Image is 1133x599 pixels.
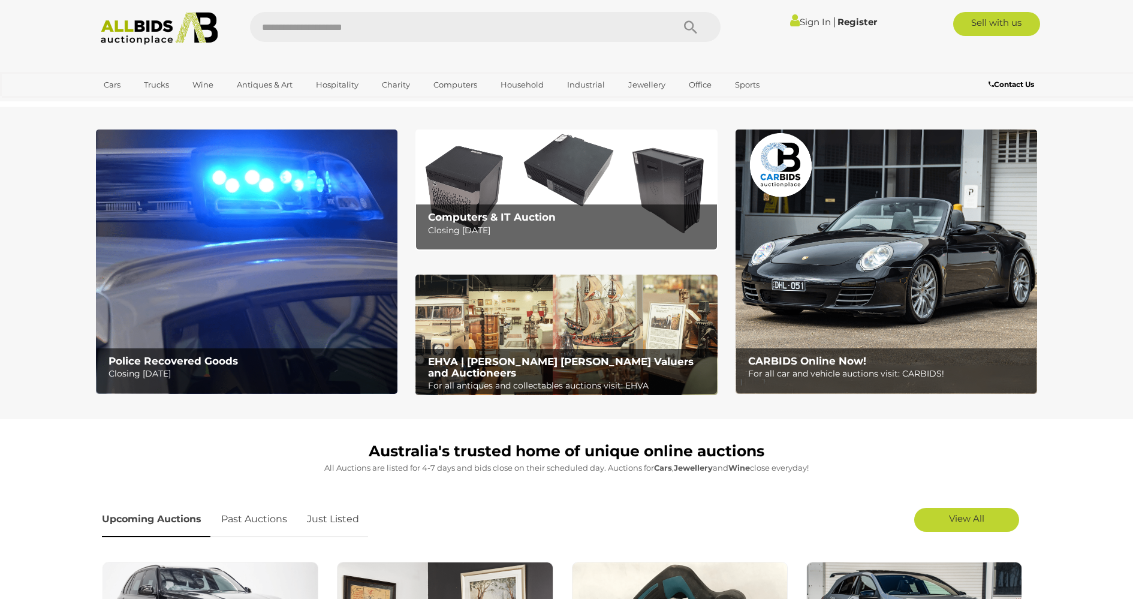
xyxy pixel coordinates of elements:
a: Sports [727,75,767,95]
a: [GEOGRAPHIC_DATA] [96,95,197,115]
a: Hospitality [308,75,366,95]
p: Closing [DATE] [428,223,710,238]
span: | [833,15,836,28]
img: Computers & IT Auction [415,130,717,250]
a: Police Recovered Goods Police Recovered Goods Closing [DATE] [96,130,397,394]
img: EHVA | Evans Hastings Valuers and Auctioneers [415,275,717,396]
a: Sell with us [953,12,1040,36]
span: View All [949,513,984,524]
button: Search [661,12,721,42]
b: CARBIDS Online Now! [748,355,866,367]
a: Charity [374,75,418,95]
p: For all antiques and collectables auctions visit: EHVA [428,378,710,393]
a: Wine [185,75,221,95]
strong: Wine [728,463,750,472]
b: Computers & IT Auction [428,211,556,223]
a: Household [493,75,552,95]
b: EHVA | [PERSON_NAME] [PERSON_NAME] Valuers and Auctioneers [428,356,694,379]
p: All Auctions are listed for 4-7 days and bids close on their scheduled day. Auctions for , and cl... [102,461,1031,475]
a: Trucks [136,75,177,95]
a: Contact Us [989,78,1037,91]
img: Police Recovered Goods [96,130,397,394]
p: For all car and vehicle auctions visit: CARBIDS! [748,366,1030,381]
img: Allbids.com.au [94,12,224,45]
strong: Jewellery [674,463,713,472]
a: Just Listed [298,502,368,537]
a: Past Auctions [212,502,296,537]
a: CARBIDS Online Now! CARBIDS Online Now! For all car and vehicle auctions visit: CARBIDS! [736,130,1037,394]
a: EHVA | Evans Hastings Valuers and Auctioneers EHVA | [PERSON_NAME] [PERSON_NAME] Valuers and Auct... [415,275,717,396]
a: Computers & IT Auction Computers & IT Auction Closing [DATE] [415,130,717,250]
a: Industrial [559,75,613,95]
b: Contact Us [989,80,1034,89]
p: Closing [DATE] [109,366,391,381]
a: Jewellery [620,75,673,95]
a: Register [837,16,877,28]
a: Sign In [790,16,831,28]
a: Antiques & Art [229,75,300,95]
a: Office [681,75,719,95]
img: CARBIDS Online Now! [736,130,1037,394]
strong: Cars [654,463,672,472]
h1: Australia's trusted home of unique online auctions [102,443,1031,460]
a: Cars [96,75,128,95]
a: Computers [426,75,485,95]
a: Upcoming Auctions [102,502,210,537]
a: View All [914,508,1019,532]
b: Police Recovered Goods [109,355,238,367]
